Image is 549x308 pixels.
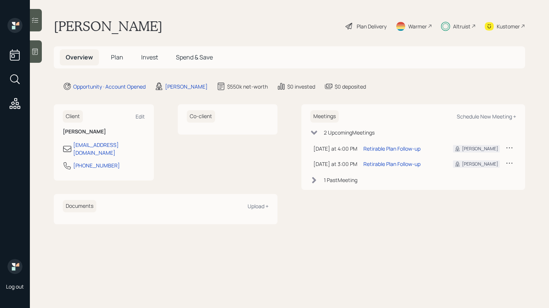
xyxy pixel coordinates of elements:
span: Spend & Save [176,53,213,61]
span: Invest [141,53,158,61]
div: $0 invested [287,83,315,90]
div: [DATE] at 4:00 PM [313,145,357,153]
h6: [PERSON_NAME] [63,129,145,135]
div: [EMAIL_ADDRESS][DOMAIN_NAME] [73,141,145,157]
span: Plan [111,53,123,61]
div: Opportunity · Account Opened [73,83,146,90]
span: Overview [66,53,93,61]
div: $550k net-worth [227,83,268,90]
div: Schedule New Meeting + [457,113,516,120]
div: Upload + [248,203,269,210]
h6: Meetings [310,110,339,123]
div: [PERSON_NAME] [462,145,498,152]
img: retirable_logo.png [7,259,22,274]
div: 2 Upcoming Meeting s [324,129,375,136]
div: Warmer [408,22,427,30]
div: $0 deposited [335,83,366,90]
div: [DATE] at 3:00 PM [313,160,357,168]
h1: [PERSON_NAME] [54,18,162,34]
h6: Client [63,110,83,123]
h6: Documents [63,200,96,212]
div: [PERSON_NAME] [462,161,498,167]
div: Log out [6,283,24,290]
h6: Co-client [187,110,215,123]
div: Retirable Plan Follow-up [363,145,421,153]
div: Retirable Plan Follow-up [363,160,421,168]
div: Altruist [453,22,471,30]
div: Kustomer [497,22,520,30]
div: [PERSON_NAME] [165,83,208,90]
div: Plan Delivery [357,22,387,30]
div: Edit [136,113,145,120]
div: 1 Past Meeting [324,176,357,184]
div: [PHONE_NUMBER] [73,161,120,169]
